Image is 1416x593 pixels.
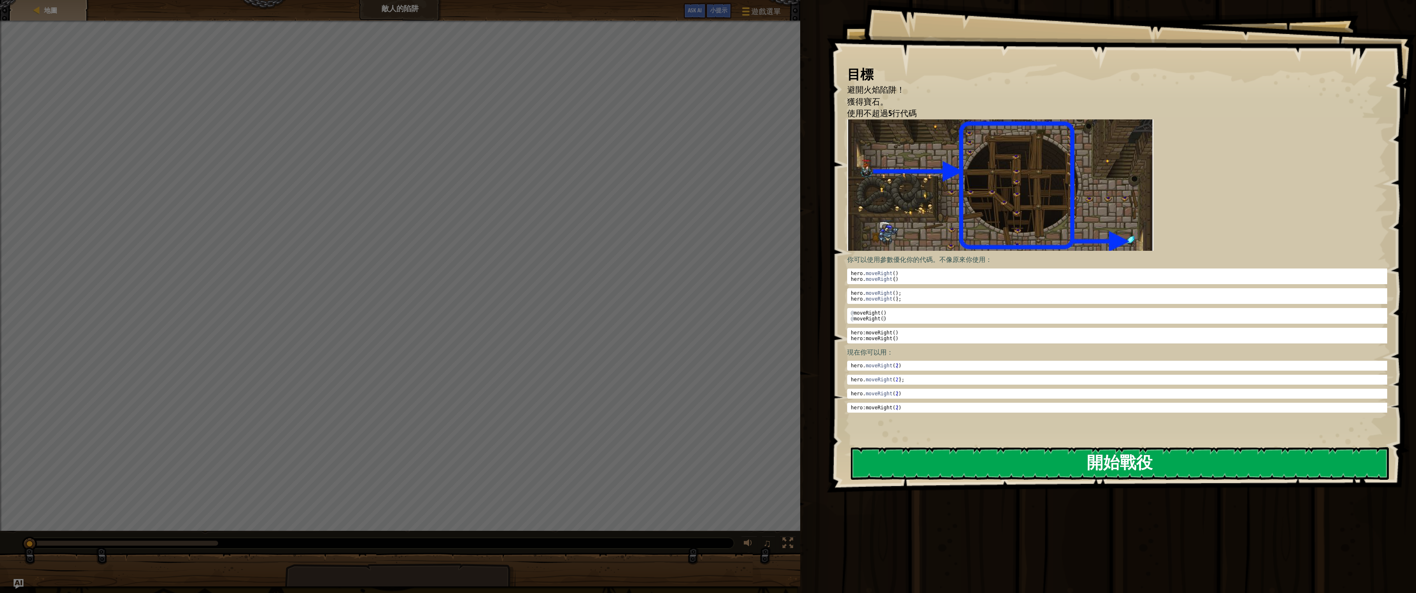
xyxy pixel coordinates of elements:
li: 避開火焰陷阱！ [837,84,1385,96]
button: 調整音量 [741,536,757,553]
span: Ask AI [688,6,702,14]
span: ♫ [763,537,771,549]
span: 遊戲選單 [751,6,781,17]
p: 現在你可以用： [847,348,1393,357]
button: 開始戰役 [851,447,1389,480]
button: ♫ [762,536,776,553]
a: 地圖 [42,6,57,15]
button: 遊戲選單 [736,3,786,23]
p: 你可以使用參數優化你的代碼。不像原來你使用： [847,255,1393,264]
button: Ask AI [14,579,23,589]
div: 目標 [847,65,1387,84]
span: 獲得寶石。 [847,96,888,107]
span: 小提示 [710,6,727,14]
img: 敵人的陷阱 [847,119,1153,251]
button: Ask AI [684,3,706,19]
button: 切換全螢幕 [780,536,796,553]
span: 使用不超過5行代碼 [847,107,917,119]
span: 地圖 [44,6,57,15]
li: 使用不超過5行代碼 [837,107,1385,119]
li: 獲得寶石。 [837,96,1385,108]
span: 避開火焰陷阱！ [847,84,905,95]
